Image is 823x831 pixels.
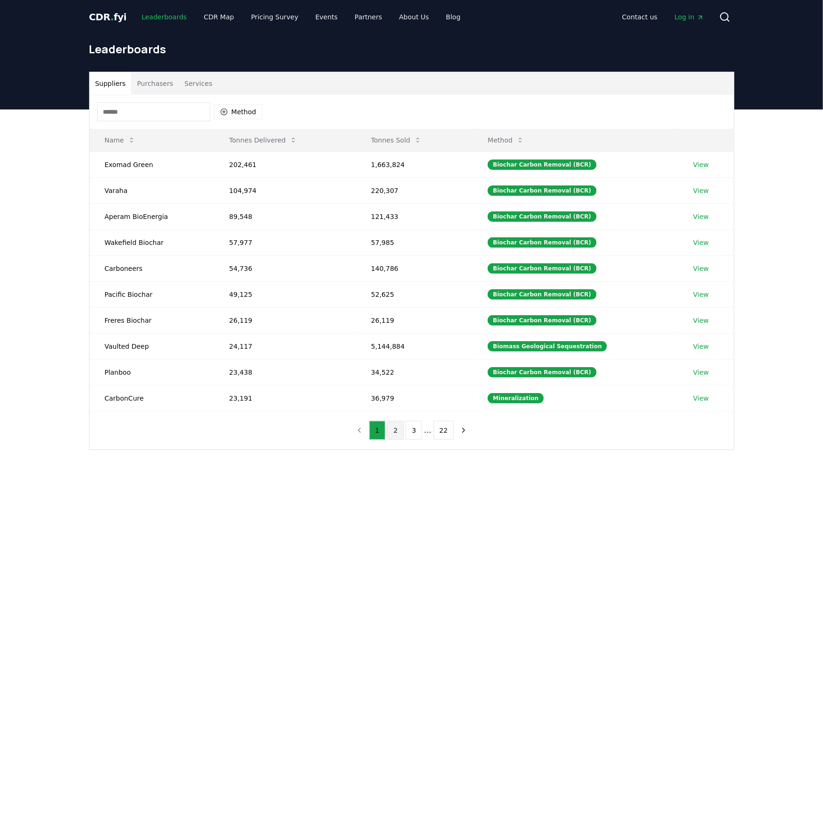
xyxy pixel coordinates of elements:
[90,359,214,385] td: Planboo
[90,333,214,359] td: Vaulted Deep
[131,72,179,95] button: Purchasers
[480,131,532,150] button: Method
[488,211,596,222] div: Biochar Carbon Removal (BCR)
[214,333,356,359] td: 24,117
[134,8,468,25] nav: Main
[89,42,734,57] h1: Leaderboards
[222,131,305,150] button: Tonnes Delivered
[488,263,596,274] div: Biochar Carbon Removal (BCR)
[456,421,472,440] button: next page
[693,290,709,299] a: View
[406,421,422,440] button: 3
[110,11,114,23] span: .
[90,151,214,177] td: Exomad Green
[356,307,473,333] td: 26,119
[488,159,596,170] div: Biochar Carbon Removal (BCR)
[356,177,473,203] td: 220,307
[90,177,214,203] td: Varaha
[214,229,356,255] td: 57,977
[214,151,356,177] td: 202,461
[693,264,709,273] a: View
[356,255,473,281] td: 140,786
[693,342,709,351] a: View
[356,281,473,307] td: 52,625
[214,255,356,281] td: 54,736
[89,10,127,24] a: CDR.fyi
[674,12,704,22] span: Log in
[439,8,468,25] a: Blog
[488,289,596,300] div: Biochar Carbon Removal (BCR)
[90,229,214,255] td: Wakefield Biochar
[90,72,132,95] button: Suppliers
[488,367,596,378] div: Biochar Carbon Removal (BCR)
[369,421,386,440] button: 1
[356,359,473,385] td: 34,522
[214,281,356,307] td: 49,125
[214,177,356,203] td: 104,974
[488,393,544,403] div: Mineralization
[693,212,709,221] a: View
[214,359,356,385] td: 23,438
[90,385,214,411] td: CarbonCure
[196,8,241,25] a: CDR Map
[179,72,218,95] button: Services
[693,160,709,169] a: View
[693,368,709,377] a: View
[356,203,473,229] td: 121,433
[308,8,345,25] a: Events
[214,104,263,119] button: Method
[134,8,194,25] a: Leaderboards
[243,8,306,25] a: Pricing Survey
[356,229,473,255] td: 57,985
[488,237,596,248] div: Biochar Carbon Removal (BCR)
[615,8,711,25] nav: Main
[356,385,473,411] td: 36,979
[387,421,404,440] button: 2
[488,341,607,352] div: Biomass Geological Sequestration
[90,281,214,307] td: Pacific Biochar
[693,186,709,195] a: View
[347,8,390,25] a: Partners
[214,203,356,229] td: 89,548
[90,203,214,229] td: Aperam BioEnergia
[693,316,709,325] a: View
[433,421,454,440] button: 22
[356,151,473,177] td: 1,663,824
[89,11,127,23] span: CDR fyi
[488,185,596,196] div: Biochar Carbon Removal (BCR)
[364,131,429,150] button: Tonnes Sold
[424,425,431,436] li: ...
[90,255,214,281] td: Carboneers
[214,307,356,333] td: 26,119
[667,8,711,25] a: Log in
[90,307,214,333] td: Freres Biochar
[391,8,436,25] a: About Us
[615,8,665,25] a: Contact us
[488,315,596,326] div: Biochar Carbon Removal (BCR)
[356,333,473,359] td: 5,144,884
[97,131,143,150] button: Name
[693,238,709,247] a: View
[214,385,356,411] td: 23,191
[693,394,709,403] a: View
